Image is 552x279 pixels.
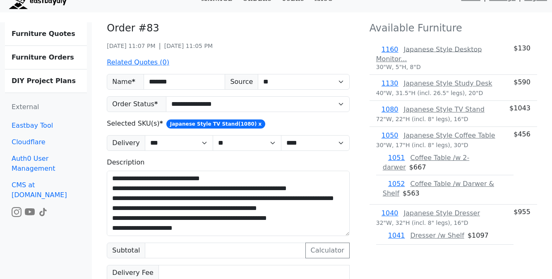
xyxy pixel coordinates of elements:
button: 1051 [383,153,410,163]
button: 1050 [376,130,404,141]
a: Coffee Table /w Darwer & Shelf [383,180,494,198]
button: 1040 [376,208,404,219]
span: Name [107,74,144,90]
button: 1160 [376,44,404,55]
b: Furniture Orders [12,53,74,61]
span: $ 590 [514,78,530,97]
a: DIY Project Plans [5,69,87,93]
button: 1130 [376,78,404,89]
span: $ 955 [514,208,530,270]
a: Japanese Style Study Desk [404,79,492,87]
span: Available Furniture [370,22,462,34]
small: [DATE] 11:07 PM [107,43,155,49]
a: Japanese Style Desktop Monitor... [376,45,482,63]
a: Auth0 User Management [5,150,87,177]
span: $ 456 [514,130,530,201]
span: $ 563 [403,189,420,197]
a: CMS at [DOMAIN_NAME] [5,177,87,203]
a: Furniture Quotes [5,22,87,46]
a: Watch the build video or pictures on TikTok [38,207,48,215]
a: Japanese Style Coffee Table [404,131,495,139]
span: $ 130 [514,44,530,71]
b: DIY Project Plans [12,77,76,85]
a: Dresser /w Shelf [410,231,464,239]
a: Eastbay Tool [5,117,87,134]
button: 1052 [383,179,410,189]
span: $ 1097 [468,231,489,239]
small: 72"W, 22"H (incl. 8" legs), 16"D [376,116,468,122]
span: | [158,42,161,50]
label: Description [107,157,144,167]
a: Coffee Table /w 2-darwer [383,154,469,172]
a: Japanese Style Dresser [404,209,480,217]
button: 1080 [376,104,404,115]
a: Japanese Style TV Stand [404,105,485,113]
span: $ 667 [409,163,426,171]
span: Order Status [107,96,166,112]
small: [DATE] 11:05 PM [164,43,213,49]
span: Delivery [107,135,145,151]
a: Calculator [305,243,350,258]
small: 32"W, 32"H (incl. 8" legs), 16"D [376,219,468,226]
a: Watch the build video or pictures on Instagram [12,207,22,215]
h4: Order #83 [107,22,349,34]
span: $ 1043 [509,104,530,123]
small: 30"W, 5"H, 8"D [376,64,421,70]
b: Furniture Quotes [12,30,75,38]
a: Related Quotes (0) [107,58,169,66]
a: Furniture Orders [5,46,87,69]
a: Watch the build video or pictures on YouTube [25,207,35,215]
button: 1041 [383,230,410,241]
small: 30"W, 17"H (incl. 8" legs), 30"D [376,142,468,148]
button: Japanese Style TV Stand(1080) x [166,119,265,129]
span: External [12,103,39,111]
span: Source [225,74,258,90]
span: Subtotal [107,243,145,258]
small: 40"W, 31.5"H (incl. 26.5" legs), 20"D [376,90,483,96]
a: Cloudflare [5,134,87,150]
span: Selected SKU(s) [107,119,159,127]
